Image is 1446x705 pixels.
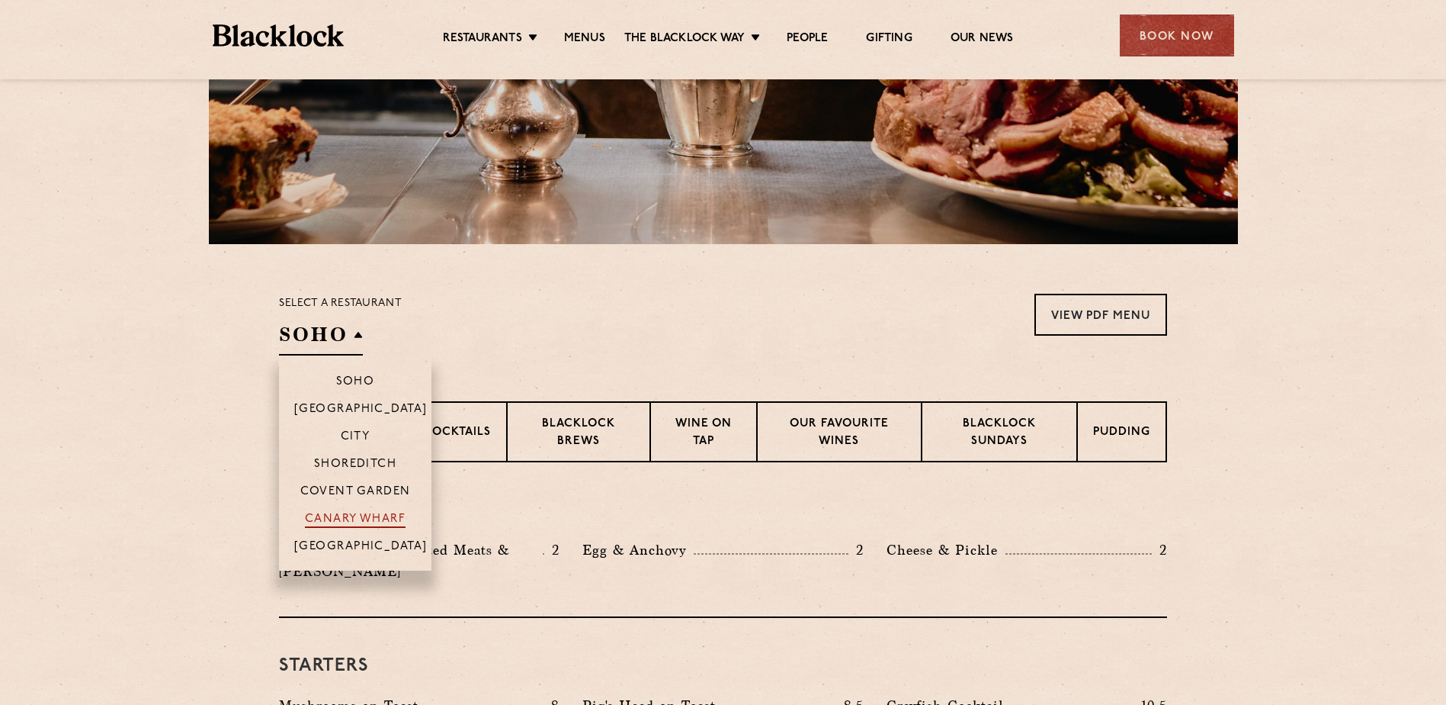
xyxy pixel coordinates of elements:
p: 2 [1152,540,1167,560]
a: Our News [951,31,1014,48]
p: Blacklock Brews [523,416,634,452]
p: Canary Wharf [305,513,406,528]
p: City [341,430,370,446]
a: View PDF Menu [1034,294,1167,336]
p: Shoreditch [314,458,397,473]
p: 2 [544,540,559,560]
a: The Blacklock Way [624,31,745,48]
p: [GEOGRAPHIC_DATA] [294,540,428,555]
p: Pudding [1093,424,1150,443]
p: [GEOGRAPHIC_DATA] [294,403,428,418]
p: Select a restaurant [279,294,402,314]
p: Cheese & Pickle [887,539,1005,561]
a: Menus [564,31,605,48]
img: BL_Textured_Logo-footer-cropped.svg [213,24,345,47]
h3: Starters [279,656,1167,676]
a: Restaurants [443,31,522,48]
p: Our favourite wines [773,416,905,452]
h3: Pre Chop Bites [279,501,1167,520]
p: 2 [848,540,864,560]
a: People [787,31,828,48]
div: Book Now [1120,14,1234,56]
p: Covent Garden [300,485,411,501]
a: Gifting [866,31,912,48]
p: Cocktails [423,424,491,443]
p: Wine on Tap [666,416,741,452]
h2: SOHO [279,321,363,356]
p: Egg & Anchovy [582,539,694,561]
p: Blacklock Sundays [938,416,1061,452]
p: Soho [336,375,375,391]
